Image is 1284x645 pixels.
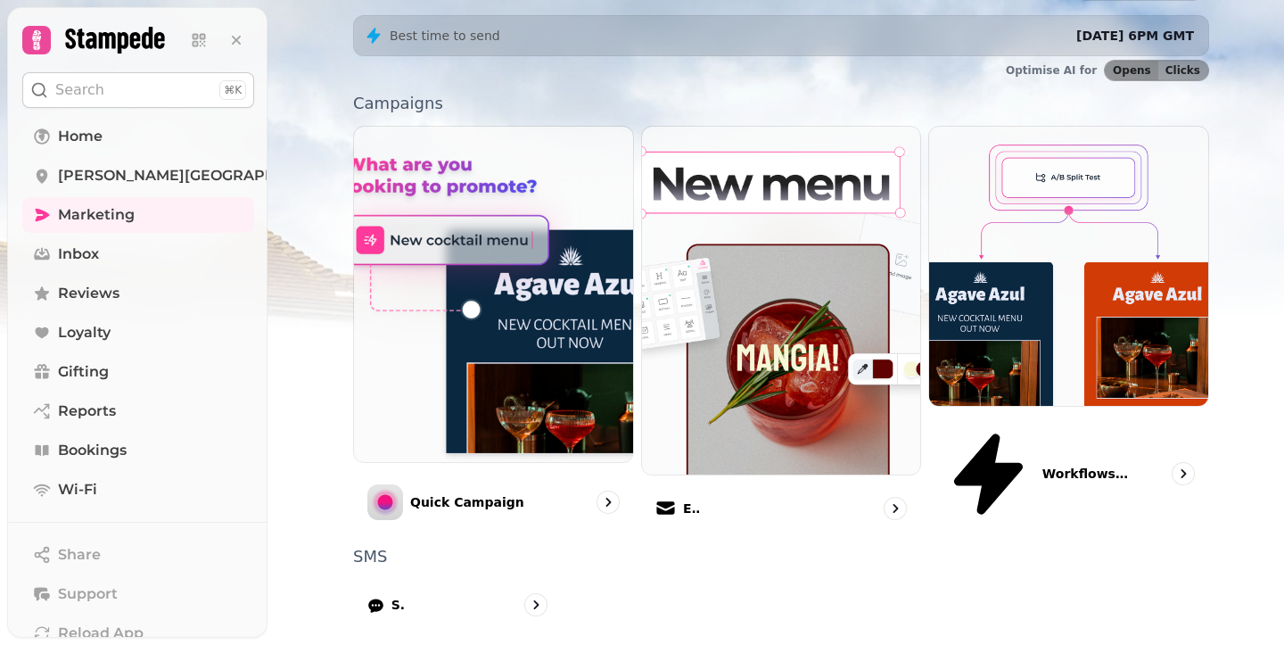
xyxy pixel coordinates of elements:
p: SMS [391,596,405,614]
a: Quick CampaignQuick Campaign [353,126,634,534]
p: Best time to send [390,27,500,45]
img: Email [642,127,921,475]
p: Campaigns [353,95,1209,112]
a: Gifting [22,354,254,390]
a: EmailEmail [641,126,922,534]
span: Wi-Fi [58,479,97,500]
span: Reviews [58,283,119,304]
a: Loyalty [22,315,254,351]
a: Reviews [22,276,254,311]
span: [DATE] 6PM GMT [1076,29,1194,43]
a: Wi-Fi [22,472,254,508]
a: Home [22,119,254,154]
span: Reload App [58,623,144,644]
span: Opens [1113,65,1151,76]
span: Home [58,126,103,147]
img: Workflows (coming soon) [929,127,1208,406]
button: Opens [1105,61,1158,80]
span: Clicks [1165,65,1200,76]
p: Quick Campaign [410,493,524,511]
a: Marketing [22,197,254,233]
a: Bookings [22,433,254,468]
p: SMS [353,549,1209,565]
button: Support [22,576,254,612]
a: SMS [353,579,562,631]
button: Clicks [1158,61,1208,80]
span: Bookings [58,440,127,461]
svg: go to [1174,465,1192,483]
button: Share [22,537,254,573]
p: Email [683,500,701,517]
a: Workflows (coming soon)Workflows (coming soon) [928,126,1209,534]
svg: go to [886,500,904,517]
p: Search [55,79,104,101]
span: [PERSON_NAME][GEOGRAPHIC_DATA] [58,165,343,186]
svg: go to [527,596,545,614]
p: Workflows (coming soon) [1042,465,1132,483]
div: ⌘K [219,80,246,100]
p: Optimise AI for [1006,63,1097,78]
a: Inbox [22,236,254,272]
span: Marketing [58,204,135,226]
button: Search⌘K [22,72,254,108]
svg: go to [599,493,617,511]
span: Gifting [58,361,109,383]
a: [PERSON_NAME][GEOGRAPHIC_DATA] [22,158,254,194]
span: Loyalty [58,322,111,343]
span: Support [58,583,118,605]
img: Quick Campaign [354,127,633,462]
span: Share [58,544,101,566]
span: Inbox [58,244,99,265]
a: Reports [22,393,254,429]
span: Reports [58,401,116,422]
